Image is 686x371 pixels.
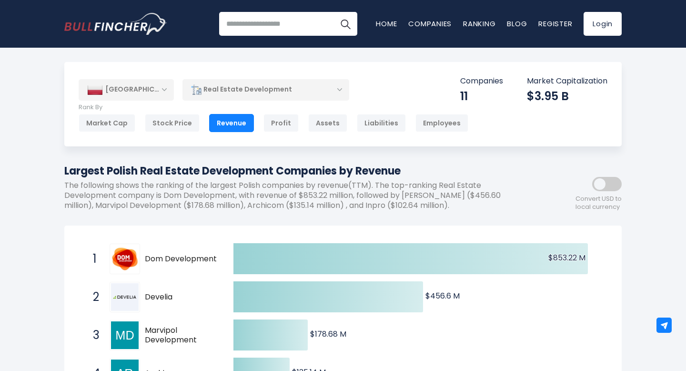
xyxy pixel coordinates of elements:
div: Stock Price [145,114,200,132]
text: $853.22 M [548,252,585,263]
h1: Largest Polish Real Estate Development Companies by Revenue [64,163,536,179]
p: Market Capitalization [527,76,607,86]
a: Ranking [463,19,495,29]
a: Go to homepage [64,13,167,35]
img: Dom Development [111,245,139,273]
span: 1 [88,251,98,267]
span: 3 [88,327,98,343]
div: [GEOGRAPHIC_DATA] [79,79,174,100]
p: The following shows the ranking of the largest Polish companies by revenue(TTM). The top-ranking ... [64,181,536,210]
div: $3.95 B [527,89,607,103]
span: 2 [88,289,98,305]
span: Convert USD to local currency [575,195,622,211]
p: Rank By [79,103,468,112]
div: Employees [415,114,468,132]
img: Bullfincher logo [64,13,167,35]
p: Companies [460,76,503,86]
a: Login [584,12,622,36]
div: 11 [460,89,503,103]
div: Liabilities [357,114,406,132]
img: Marvipol Development [111,321,139,349]
a: Home [376,19,397,29]
div: Revenue [209,114,254,132]
a: Blog [507,19,527,29]
span: Marvipol Development [145,326,217,346]
div: Profit [263,114,299,132]
img: Develia [111,283,139,311]
a: Register [538,19,572,29]
div: Assets [308,114,347,132]
div: Market Cap [79,114,135,132]
text: $456.6 M [425,290,460,301]
span: Develia [145,292,217,302]
button: Search [333,12,357,36]
text: $178.68 M [310,329,346,340]
a: Companies [408,19,452,29]
div: Real Estate Development [182,79,349,101]
span: Dom Development [145,254,217,264]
